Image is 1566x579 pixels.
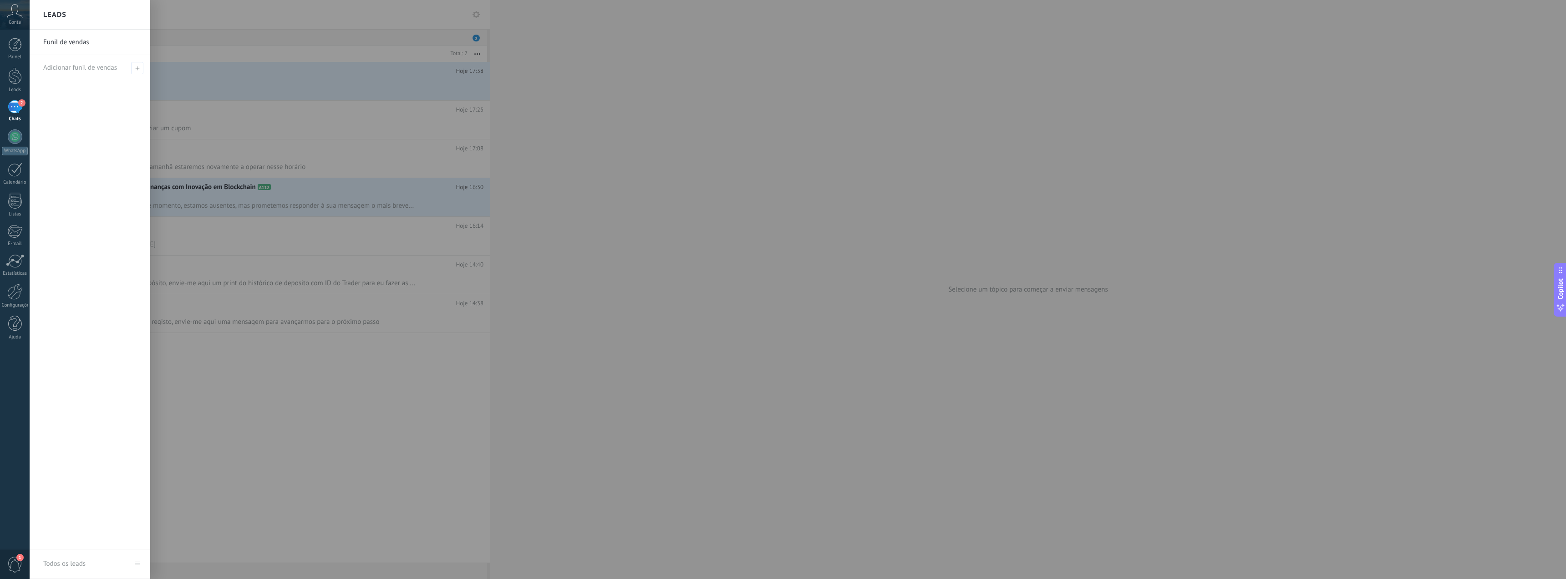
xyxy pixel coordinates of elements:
[30,549,150,579] a: Todos os leads
[2,87,28,93] div: Leads
[43,30,141,55] a: Funil de vendas
[16,554,24,561] span: 1
[1556,278,1565,299] span: Copilot
[2,302,28,308] div: Configurações
[131,62,143,74] span: Adicionar funil de vendas
[2,334,28,340] div: Ajuda
[43,63,117,72] span: Adicionar funil de vendas
[2,116,28,122] div: Chats
[9,20,21,26] span: Conta
[2,271,28,277] div: Estatísticas
[43,0,66,29] h2: Leads
[2,211,28,217] div: Listas
[18,99,25,107] span: 2
[2,241,28,247] div: E-mail
[2,54,28,60] div: Painel
[43,551,86,577] div: Todos os leads
[2,179,28,185] div: Calendário
[2,147,28,155] div: WhatsApp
